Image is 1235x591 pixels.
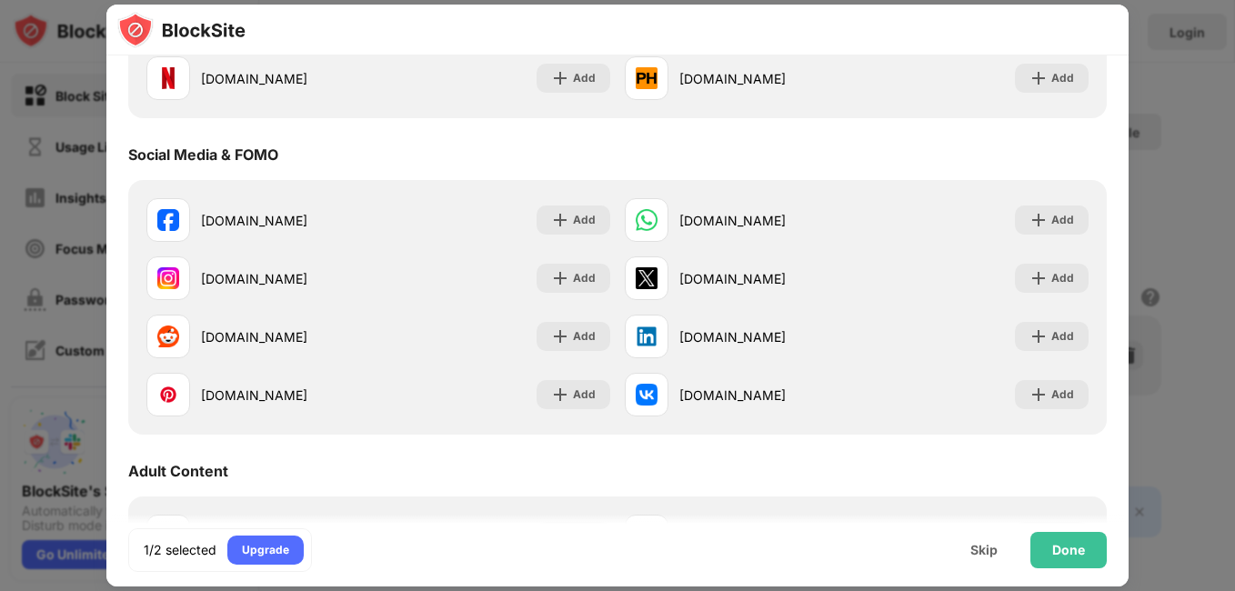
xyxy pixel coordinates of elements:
div: Add [573,327,596,346]
div: [DOMAIN_NAME] [201,327,378,346]
div: Add [573,386,596,404]
img: favicons [157,326,179,347]
img: favicons [636,267,658,289]
img: favicons [157,67,179,89]
div: Add [573,269,596,287]
div: [DOMAIN_NAME] [201,269,378,288]
div: Upgrade [242,541,289,559]
div: [DOMAIN_NAME] [679,269,857,288]
div: [DOMAIN_NAME] [201,69,378,88]
div: [DOMAIN_NAME] [201,386,378,405]
img: favicons [157,209,179,231]
div: Add [1051,211,1074,229]
img: favicons [157,267,179,289]
img: favicons [157,384,179,406]
div: Add [1051,69,1074,87]
div: [DOMAIN_NAME] [679,327,857,346]
div: Add [1051,269,1074,287]
div: Done [1052,543,1085,557]
div: Add [573,211,596,229]
div: [DOMAIN_NAME] [679,211,857,230]
div: Social Media & FOMO [128,145,278,164]
div: Add [573,69,596,87]
div: [DOMAIN_NAME] [679,69,857,88]
img: favicons [636,67,658,89]
img: favicons [636,326,658,347]
img: favicons [636,384,658,406]
div: 1/2 selected [144,541,216,559]
img: logo-blocksite.svg [117,12,246,48]
div: Add [1051,386,1074,404]
div: [DOMAIN_NAME] [679,386,857,405]
img: favicons [636,209,658,231]
div: Skip [970,543,998,557]
div: Add [1051,327,1074,346]
div: Adult Content [128,462,228,480]
div: [DOMAIN_NAME] [201,211,378,230]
